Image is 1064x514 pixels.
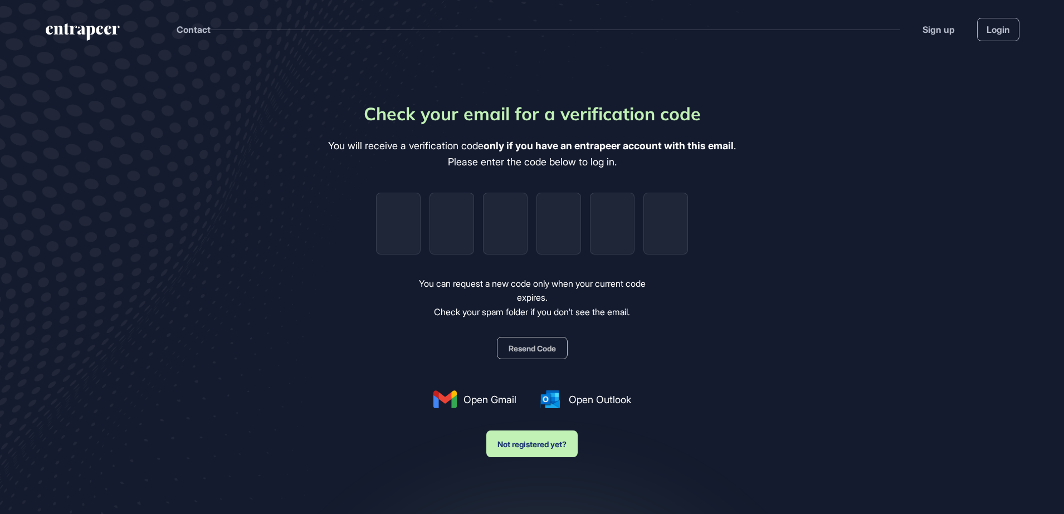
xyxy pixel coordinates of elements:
a: Login [977,18,1019,41]
div: You will receive a verification code . Please enter the code below to log in. [328,138,736,170]
span: Open Gmail [463,392,516,407]
a: Open Outlook [539,390,631,408]
a: Not registered yet? [486,419,578,457]
button: Contact [177,22,211,37]
button: Not registered yet? [486,430,578,457]
div: Check your email for a verification code [364,100,701,127]
span: Open Outlook [569,392,631,407]
div: You can request a new code only when your current code expires. Check your spam folder if you don... [403,277,661,320]
a: entrapeer-logo [45,23,121,45]
a: Open Gmail [433,390,516,408]
button: Resend Code [497,337,568,359]
a: Sign up [923,23,955,36]
b: only if you have an entrapeer account with this email [484,140,734,151]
